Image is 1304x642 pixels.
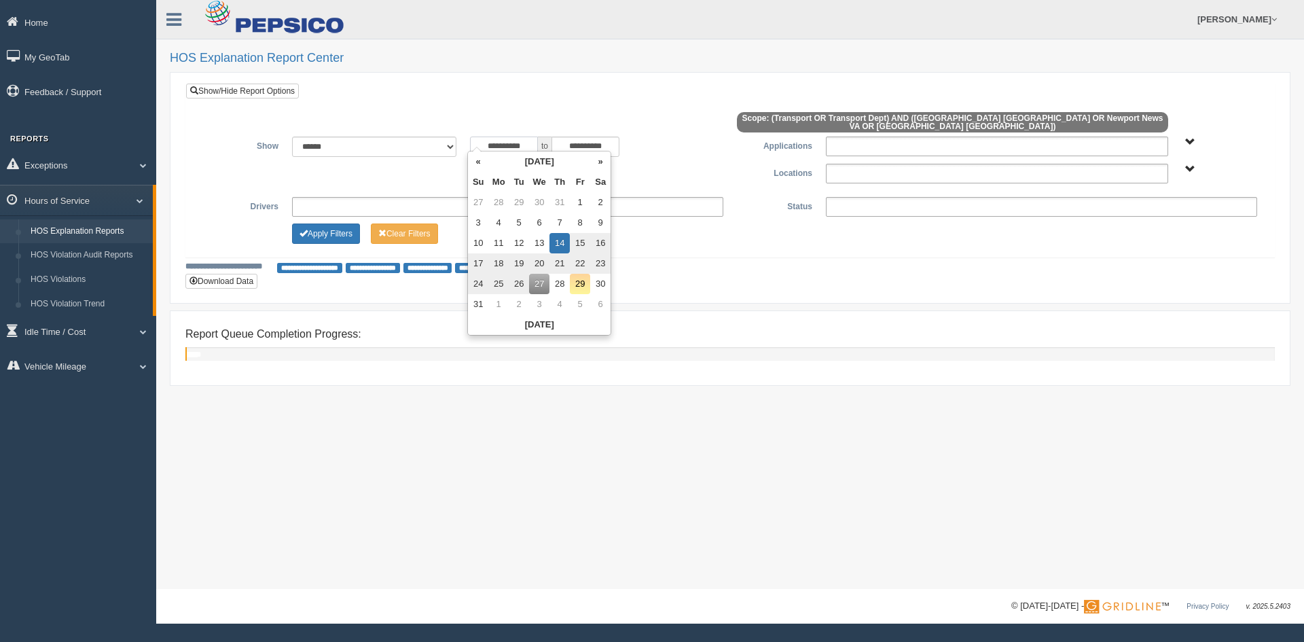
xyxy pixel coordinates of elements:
[570,253,590,274] td: 22
[488,172,509,192] th: Mo
[468,253,488,274] td: 17
[468,192,488,213] td: 27
[488,253,509,274] td: 18
[488,192,509,213] td: 28
[1246,603,1290,610] span: v. 2025.5.2403
[509,172,529,192] th: Tu
[292,224,360,244] button: Change Filter Options
[570,294,590,315] td: 5
[549,274,570,294] td: 28
[590,253,611,274] td: 23
[529,253,549,274] td: 20
[24,219,153,244] a: HOS Explanation Reports
[468,151,488,172] th: «
[590,213,611,233] td: 9
[1084,600,1161,613] img: Gridline
[196,197,285,213] label: Drivers
[590,172,611,192] th: Sa
[529,192,549,213] td: 30
[185,328,1275,340] h4: Report Queue Completion Progress:
[737,112,1168,132] span: Scope: (Transport OR Transport Dept) AND ([GEOGRAPHIC_DATA] [GEOGRAPHIC_DATA] OR Newport News VA ...
[468,213,488,233] td: 3
[24,292,153,317] a: HOS Violation Trend
[549,233,570,253] td: 14
[170,52,1290,65] h2: HOS Explanation Report Center
[371,224,438,244] button: Change Filter Options
[549,294,570,315] td: 4
[529,274,549,294] td: 27
[24,268,153,292] a: HOS Violations
[529,213,549,233] td: 6
[488,151,590,172] th: [DATE]
[590,274,611,294] td: 30
[1011,599,1290,613] div: © [DATE]-[DATE] - ™
[509,213,529,233] td: 5
[468,172,488,192] th: Su
[570,213,590,233] td: 8
[730,197,819,213] label: Status
[529,233,549,253] td: 13
[488,233,509,253] td: 11
[730,164,819,180] label: Locations
[468,233,488,253] td: 10
[509,253,529,274] td: 19
[24,243,153,268] a: HOS Violation Audit Reports
[549,192,570,213] td: 31
[468,315,611,335] th: [DATE]
[468,294,488,315] td: 31
[549,172,570,192] th: Th
[509,274,529,294] td: 26
[590,233,611,253] td: 16
[529,294,549,315] td: 3
[529,172,549,192] th: We
[509,233,529,253] td: 12
[570,192,590,213] td: 1
[186,84,299,99] a: Show/Hide Report Options
[509,192,529,213] td: 29
[509,294,529,315] td: 2
[468,274,488,294] td: 24
[570,233,590,253] td: 15
[549,213,570,233] td: 7
[488,294,509,315] td: 1
[185,274,257,289] button: Download Data
[590,294,611,315] td: 6
[488,274,509,294] td: 25
[570,172,590,192] th: Fr
[196,137,285,153] label: Show
[538,137,551,157] span: to
[590,192,611,213] td: 2
[730,137,819,153] label: Applications
[590,151,611,172] th: »
[1187,603,1229,610] a: Privacy Policy
[570,274,590,294] td: 29
[549,253,570,274] td: 21
[488,213,509,233] td: 4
